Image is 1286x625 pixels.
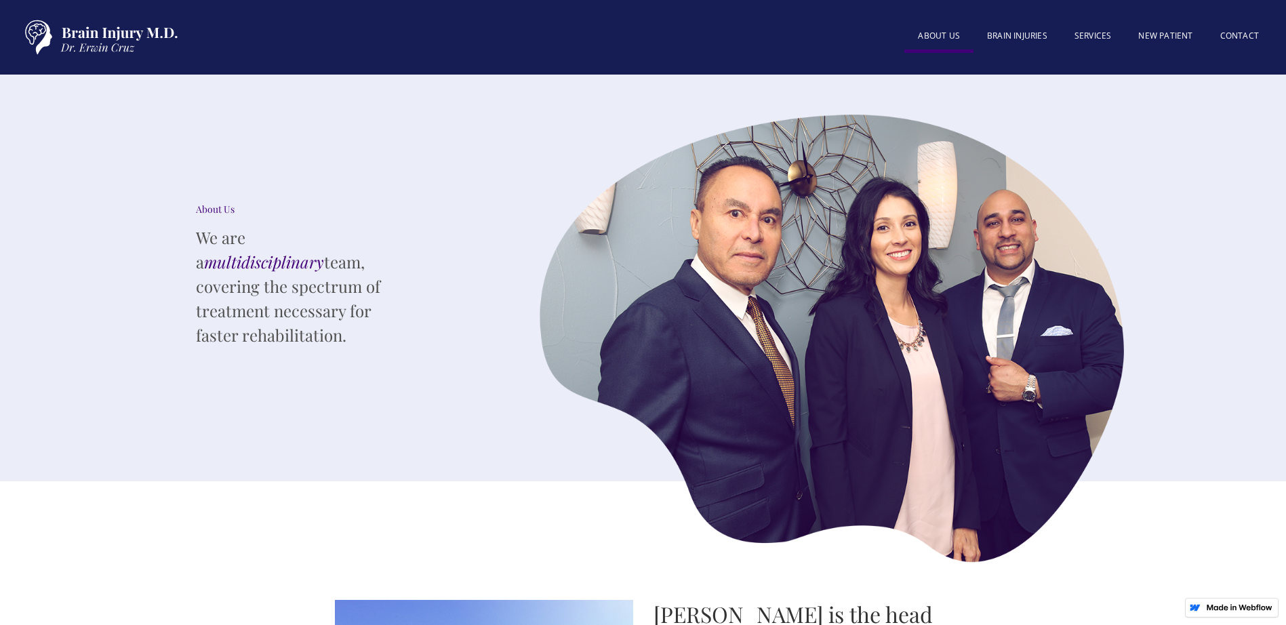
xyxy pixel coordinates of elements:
[1206,604,1272,611] img: Made in Webflow
[1207,22,1272,49] a: Contact
[1061,22,1125,49] a: SERVICES
[904,22,973,53] a: About US
[196,225,399,347] p: We are a team, covering the spectrum of treatment necessary for faster rehabilitation.
[196,203,399,216] div: About Us
[1125,22,1206,49] a: New patient
[14,14,183,61] a: home
[973,22,1061,49] a: BRAIN INJURIES
[204,251,324,273] em: multidisciplinary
